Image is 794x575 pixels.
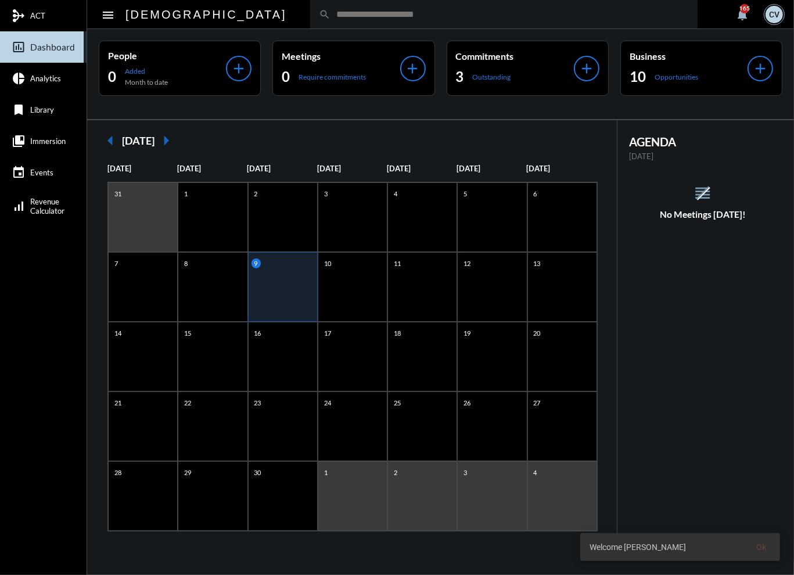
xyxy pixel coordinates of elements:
[108,50,226,61] p: People
[756,542,766,552] span: Ok
[321,468,330,477] p: 1
[655,73,698,81] p: Opportunities
[629,152,777,161] p: [DATE]
[252,398,264,408] p: 23
[181,398,194,408] p: 22
[617,209,788,220] h5: No Meetings [DATE]!
[693,184,712,203] mat-icon: reorder
[12,9,26,23] mat-icon: mediation
[181,468,194,477] p: 29
[252,189,261,199] p: 2
[30,197,64,215] span: Revenue Calculator
[125,78,168,87] p: Month to date
[30,105,54,114] span: Library
[531,189,540,199] p: 6
[461,328,473,338] p: 19
[531,258,544,268] p: 13
[112,258,121,268] p: 7
[461,468,470,477] p: 3
[112,328,124,338] p: 14
[456,67,464,86] h2: 3
[319,9,330,20] mat-icon: search
[531,398,544,408] p: 27
[527,164,597,173] p: [DATE]
[461,258,473,268] p: 12
[391,189,400,199] p: 4
[321,258,334,268] p: 10
[12,103,26,117] mat-icon: bookmark
[122,134,155,147] h2: [DATE]
[321,189,330,199] p: 3
[740,4,749,13] div: 165
[112,189,124,199] p: 31
[177,164,247,173] p: [DATE]
[30,11,45,20] span: ACT
[107,164,177,173] p: [DATE]
[629,135,777,149] h2: AGENDA
[391,398,404,408] p: 25
[456,51,574,62] p: Commitments
[405,60,421,77] mat-icon: add
[391,258,404,268] p: 11
[252,468,264,477] p: 30
[391,468,400,477] p: 2
[457,164,526,173] p: [DATE]
[531,328,544,338] p: 20
[101,8,115,22] mat-icon: Side nav toggle icon
[579,60,595,77] mat-icon: add
[112,398,124,408] p: 21
[531,468,540,477] p: 4
[181,258,191,268] p: 8
[30,42,75,52] span: Dashboard
[766,6,783,23] div: CV
[99,129,122,152] mat-icon: arrow_left
[282,67,290,86] h2: 0
[155,129,178,152] mat-icon: arrow_right
[12,199,26,213] mat-icon: signal_cellular_alt
[299,73,366,81] p: Require commitments
[461,189,470,199] p: 5
[735,8,749,21] mat-icon: notifications
[752,60,768,77] mat-icon: add
[125,67,168,76] p: Added
[387,164,457,173] p: [DATE]
[108,67,116,86] h2: 0
[317,164,387,173] p: [DATE]
[96,3,120,26] button: Toggle sidenav
[747,537,775,558] button: Ok
[590,541,686,553] span: Welcome [PERSON_NAME]
[247,164,317,173] p: [DATE]
[181,189,191,199] p: 1
[473,73,511,81] p: Outstanding
[181,328,194,338] p: 15
[391,328,404,338] p: 18
[12,166,26,179] mat-icon: event
[321,328,334,338] p: 17
[252,328,264,338] p: 16
[630,51,748,62] p: Business
[30,74,61,83] span: Analytics
[12,134,26,148] mat-icon: collections_bookmark
[630,67,646,86] h2: 10
[12,71,26,85] mat-icon: pie_chart
[282,51,400,62] p: Meetings
[321,398,334,408] p: 24
[30,136,66,146] span: Immersion
[461,398,473,408] p: 26
[252,258,261,268] p: 9
[12,40,26,54] mat-icon: insert_chart_outlined
[30,168,53,177] span: Events
[125,5,287,24] h2: [DEMOGRAPHIC_DATA]
[112,468,124,477] p: 28
[231,60,247,77] mat-icon: add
